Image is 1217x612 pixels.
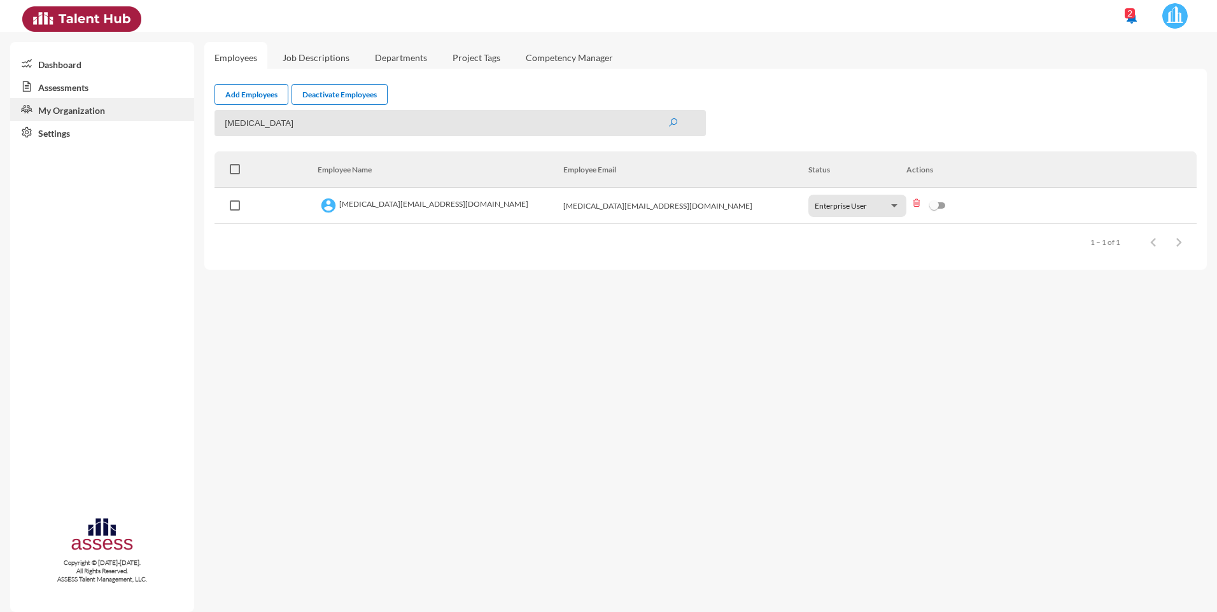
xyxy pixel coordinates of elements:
[365,42,437,73] a: Departments
[1166,229,1192,254] button: Next page
[318,188,563,224] td: [MEDICAL_DATA][EMAIL_ADDRESS][DOMAIN_NAME]
[10,52,194,75] a: Dashboard
[516,42,623,73] a: Competency Manager
[10,121,194,144] a: Settings
[10,98,194,121] a: My Organization
[318,151,563,188] th: Employee Name
[815,201,867,211] span: Enterprise User
[808,151,906,188] th: Status
[906,151,1197,188] th: Actions
[292,84,388,105] a: Deactivate Employees
[1090,237,1120,247] div: 1 – 1 of 1
[563,151,809,188] th: Employee Email
[204,42,267,73] a: Employees
[442,42,510,73] a: Project Tags
[215,110,705,136] input: Search ...
[563,188,809,224] td: [MEDICAL_DATA][EMAIL_ADDRESS][DOMAIN_NAME]
[215,84,288,105] a: Add Employees
[1141,229,1166,254] button: Previous page
[10,75,194,98] a: Assessments
[272,42,360,73] a: Job Descriptions
[1125,8,1135,18] div: 2
[10,559,194,583] p: Copyright © [DATE]-[DATE]. All Rights Reserved. ASSESS Talent Management, LLC.
[1124,10,1139,25] mat-icon: notifications
[70,516,134,556] img: assesscompany-logo.png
